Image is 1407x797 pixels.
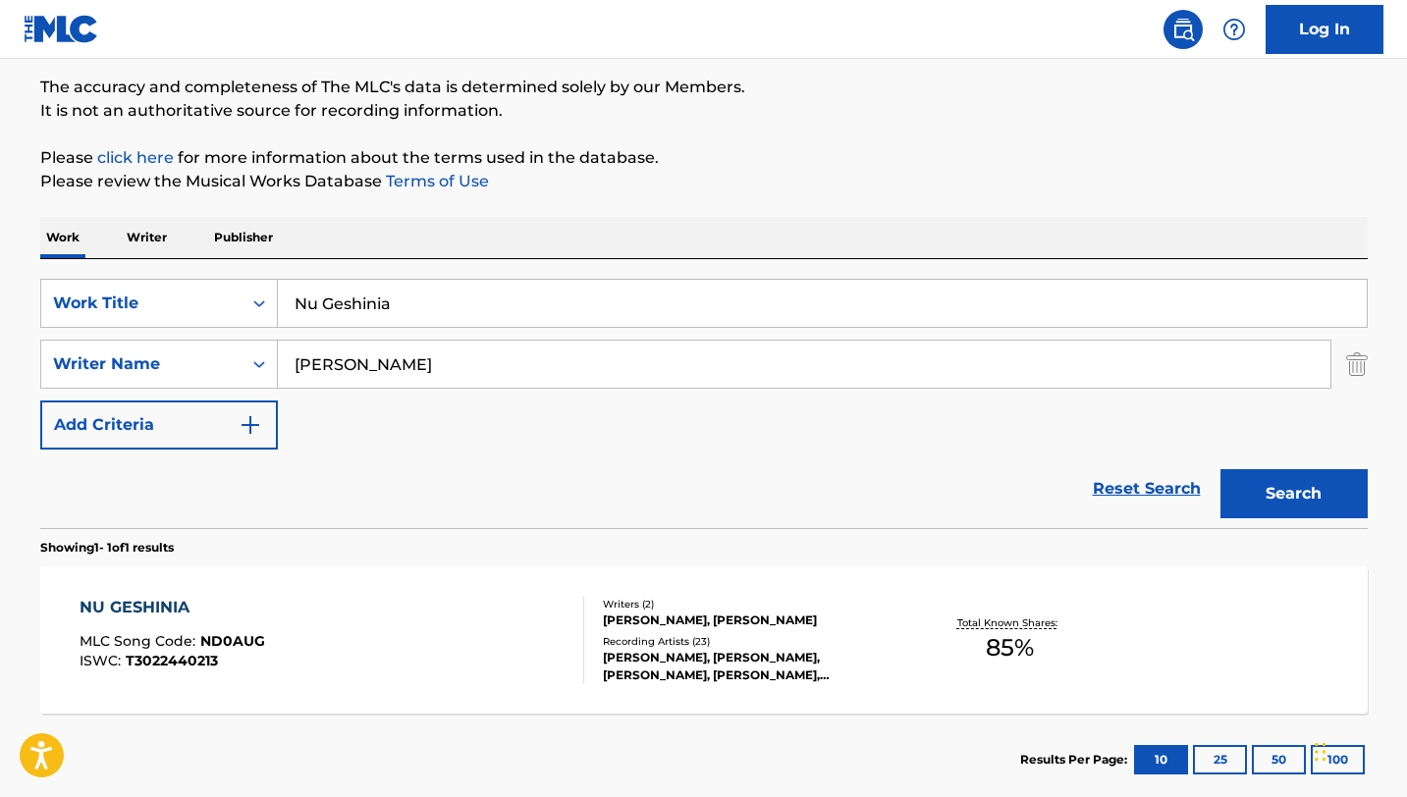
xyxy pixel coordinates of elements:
[1134,745,1188,774] button: 10
[1171,18,1195,41] img: search
[1222,18,1246,41] img: help
[1309,703,1407,797] iframe: Chat Widget
[126,652,218,669] span: T3022440213
[1083,467,1211,510] a: Reset Search
[121,217,173,258] p: Writer
[40,146,1368,170] p: Please for more information about the terms used in the database.
[957,615,1062,630] p: Total Known Shares:
[40,539,174,557] p: Showing 1 - 1 of 1 results
[603,597,899,611] div: Writers ( 2 )
[1220,469,1368,518] button: Search
[80,596,265,619] div: NU GESHINIA
[40,170,1368,193] p: Please review the Musical Works Database
[1266,5,1383,54] a: Log In
[40,76,1368,99] p: The accuracy and completeness of The MLC's data is determined solely by our Members.
[40,566,1368,714] a: NU GESHINIAMLC Song Code:ND0AUGISWC:T3022440213Writers (2)[PERSON_NAME], [PERSON_NAME]Recording A...
[1346,340,1368,389] img: Delete Criterion
[208,217,279,258] p: Publisher
[1020,751,1132,769] p: Results Per Page:
[24,15,99,43] img: MLC Logo
[1215,10,1254,49] div: Help
[603,649,899,684] div: [PERSON_NAME], [PERSON_NAME], [PERSON_NAME], [PERSON_NAME], [PERSON_NAME]
[97,148,174,167] a: click here
[1252,745,1306,774] button: 50
[80,652,126,669] span: ISWC :
[986,630,1034,665] span: 85 %
[603,634,899,649] div: Recording Artists ( 23 )
[40,400,278,450] button: Add Criteria
[80,632,200,650] span: MLC Song Code :
[382,172,489,190] a: Terms of Use
[603,611,899,629] div: [PERSON_NAME], [PERSON_NAME]
[53,292,230,315] div: Work Title
[40,99,1368,123] p: It is not an authoritative source for recording information.
[1315,722,1326,781] div: Drag
[40,279,1368,528] form: Search Form
[53,352,230,376] div: Writer Name
[40,217,85,258] p: Work
[1193,745,1247,774] button: 25
[1163,10,1203,49] a: Public Search
[239,413,262,437] img: 9d2ae6d4665cec9f34b9.svg
[200,632,265,650] span: ND0AUG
